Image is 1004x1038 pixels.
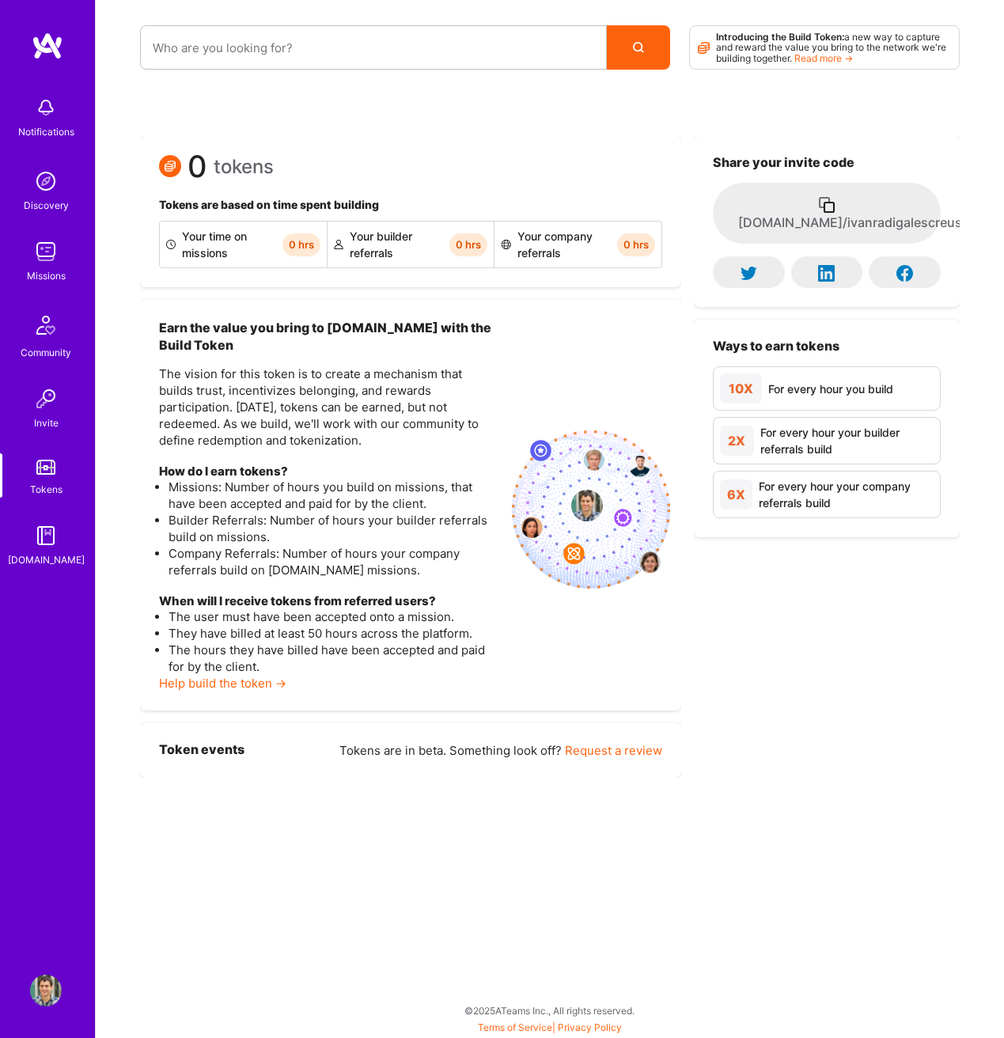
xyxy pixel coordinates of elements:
a: Request a review [565,743,662,758]
i: icon Facebook [896,265,913,282]
h4: Tokens are based on time spent building [159,199,662,212]
li: The hours they have billed have been accepted and paid for by the client. [169,642,499,675]
a: Read more → [794,52,853,64]
div: Community [21,344,71,361]
i: icon Copy [817,195,836,214]
i: icon Twitter [741,265,757,282]
i: icon Search [633,42,644,53]
img: tokens [36,460,55,475]
span: 0 [188,158,207,175]
span: | [478,1021,622,1033]
h4: How do I earn tokens? [159,464,499,479]
div: Discovery [24,197,69,214]
div: 2X [720,426,754,456]
li: Company Referrals: Number of hours your company referrals build on [DOMAIN_NAME] missions. [169,545,499,578]
img: teamwork [30,236,62,267]
img: User Avatar [30,975,62,1006]
input: Who are you looking for? [153,28,594,68]
li: Builder Referrals: Number of hours your builder referrals build on missions. [169,512,499,545]
span: 0 hrs [282,233,320,256]
img: Builder icon [166,240,176,249]
div: Tokens [30,481,63,498]
div: Missions [27,267,66,284]
img: profile [571,490,603,521]
h3: Ways to earn tokens [713,339,941,354]
div: Your company referrals [494,222,661,267]
img: Community [27,306,65,344]
h3: Earn the value you bring to [DOMAIN_NAME] with the Build Token [159,319,499,354]
span: Tokens are in beta. Something look off? [339,743,562,758]
li: They have billed at least 50 hours across the platform. [169,625,499,642]
i: icon LinkedInDark [818,265,835,282]
div: For every hour you build [768,381,893,397]
div: Your builder referrals [328,222,495,267]
span: tokens [214,158,274,175]
img: Company referral icon [501,240,511,249]
img: discovery [30,165,62,197]
img: invite [512,430,670,589]
p: The vision for this token is to create a mechanism that builds trust, incentivizes belonging, and... [159,366,499,449]
img: Invite [30,383,62,415]
i: icon Points [698,32,710,63]
div: Invite [34,415,59,431]
h3: Share your invite code [713,155,941,170]
span: 0 hrs [617,233,655,256]
span: a new way to capture and reward the value you bring to the network we're building together. [716,31,946,63]
div: Your time on missions [160,222,328,267]
div: Notifications [18,123,74,140]
h3: Token events [159,742,244,759]
div: 6X [720,479,752,510]
div: For every hour your builder referrals build [760,424,934,457]
div: © 2025 ATeams Inc., All rights reserved. [95,991,1004,1030]
button: [DOMAIN_NAME]/ivanradigalescreus [713,183,941,244]
span: 0 hrs [449,233,487,256]
img: logo [32,32,63,60]
div: For every hour your company referrals build [759,478,934,511]
div: [DOMAIN_NAME] [8,551,85,568]
img: bell [30,92,62,123]
li: The user must have been accepted onto a mission. [169,608,499,625]
img: Token icon [159,155,181,177]
img: Builder referral icon [334,240,343,249]
div: 10X [720,373,762,403]
a: User Avatar [26,975,66,1006]
a: Terms of Service [478,1021,552,1033]
strong: Introducing the Build Token: [716,31,844,43]
a: Privacy Policy [558,1021,622,1033]
li: Missions: Number of hours you build on missions, that have been accepted and paid for by the client. [169,479,499,512]
img: guide book [30,520,62,551]
h4: When will I receive tokens from referred users? [159,594,499,608]
a: Help build the token → [159,676,286,691]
